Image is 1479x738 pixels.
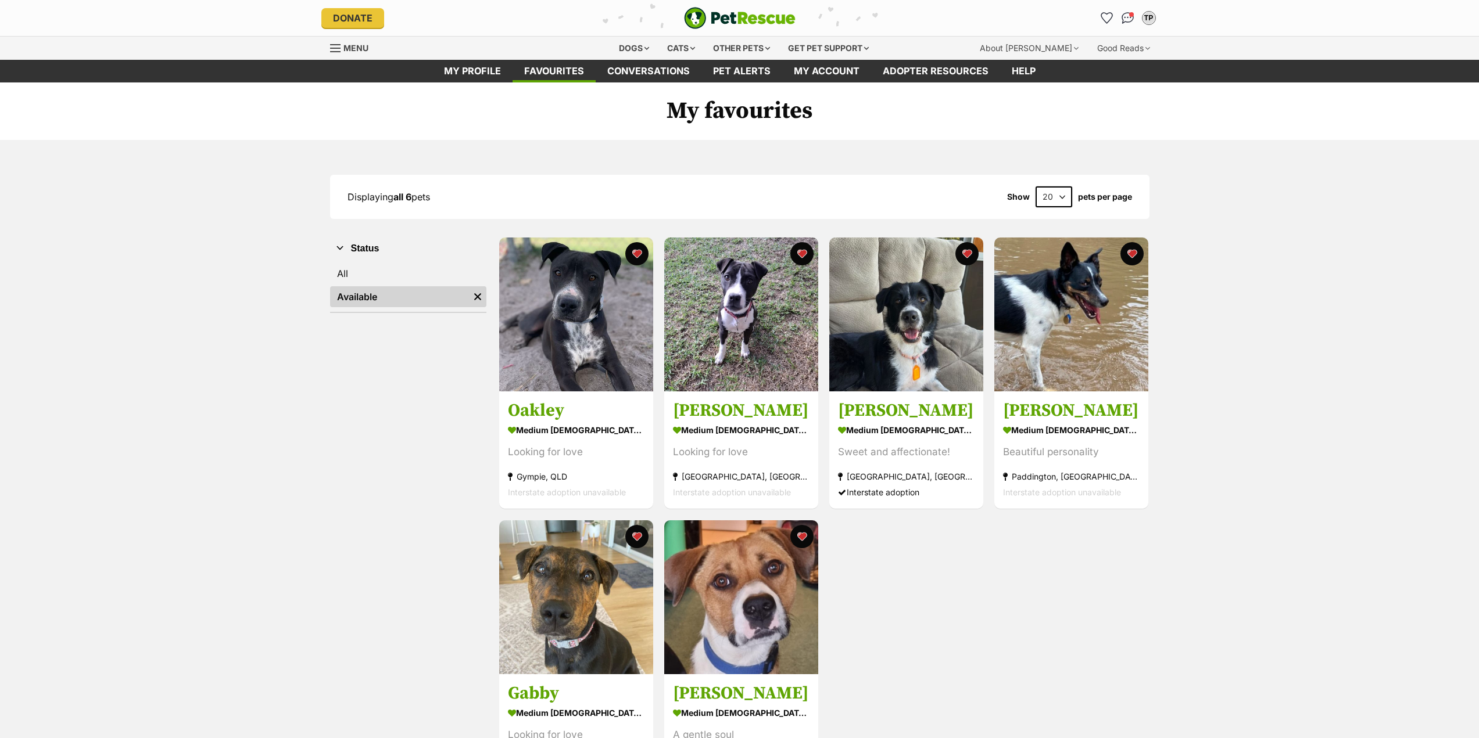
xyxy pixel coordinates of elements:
button: Status [330,241,486,256]
div: [GEOGRAPHIC_DATA], [GEOGRAPHIC_DATA] [673,469,810,485]
a: Conversations [1119,9,1137,27]
a: All [330,263,486,284]
div: [GEOGRAPHIC_DATA], [GEOGRAPHIC_DATA] [838,469,975,485]
div: Status [330,261,486,312]
span: Interstate adoption unavailable [673,488,791,498]
img: logo-e224e6f780fb5917bec1dbf3a21bbac754714ae5b6737aabdf751b685950b380.svg [684,7,796,29]
div: Looking for love [673,445,810,460]
a: Oakley medium [DEMOGRAPHIC_DATA] Dog Looking for love Gympie, QLD Interstate adoption unavailable... [499,391,653,509]
div: Interstate adoption [838,485,975,501]
a: Menu [330,37,377,57]
h3: [PERSON_NAME] [673,400,810,422]
div: Get pet support [780,37,877,60]
a: Pet alerts [701,60,782,82]
ul: Account quick links [1098,9,1158,27]
img: Gabby [499,520,653,674]
div: medium [DEMOGRAPHIC_DATA] Dog [673,704,810,721]
div: medium [DEMOGRAPHIC_DATA] Dog [1003,422,1140,439]
a: Help [1000,60,1047,82]
button: favourite [625,525,649,548]
div: Paddington, [GEOGRAPHIC_DATA] [1003,469,1140,485]
h3: [PERSON_NAME] [1003,400,1140,422]
h3: [PERSON_NAME] [673,682,810,704]
a: Favourites [1098,9,1116,27]
a: My account [782,60,871,82]
button: favourite [625,242,649,265]
div: Other pets [705,37,778,60]
a: Available [330,286,469,307]
span: Interstate adoption unavailable [508,488,626,498]
h3: [PERSON_NAME] [838,400,975,422]
a: Remove filter [469,286,486,307]
div: Cats [659,37,703,60]
img: Penny [994,237,1148,391]
div: medium [DEMOGRAPHIC_DATA] Dog [508,704,644,721]
button: favourite [790,242,814,265]
a: conversations [596,60,701,82]
span: Show [1007,192,1030,201]
button: favourite [1120,242,1144,265]
div: About [PERSON_NAME] [972,37,1087,60]
a: Adopter resources [871,60,1000,82]
div: Dogs [611,37,657,60]
button: favourite [790,525,814,548]
strong: all 6 [393,191,411,203]
a: Favourites [513,60,596,82]
h3: Oakley [508,400,644,422]
label: pets per page [1078,192,1132,201]
div: Good Reads [1089,37,1158,60]
img: Lara [829,237,983,391]
span: Interstate adoption unavailable [1003,488,1121,498]
img: Jason Bourne [664,520,818,674]
a: My profile [432,60,513,82]
div: medium [DEMOGRAPHIC_DATA] Dog [673,422,810,439]
img: Oakley [499,237,653,391]
h3: Gabby [508,682,644,704]
a: Donate [321,8,384,28]
a: PetRescue [684,7,796,29]
div: Sweet and affectionate! [838,445,975,460]
div: TP [1143,12,1155,24]
button: favourite [955,242,979,265]
div: Beautiful personality [1003,445,1140,460]
span: Menu [343,43,368,53]
img: Hannah [664,237,818,391]
a: [PERSON_NAME] medium [DEMOGRAPHIC_DATA] Dog Beautiful personality Paddington, [GEOGRAPHIC_DATA] I... [994,391,1148,509]
div: medium [DEMOGRAPHIC_DATA] Dog [838,422,975,439]
div: Gympie, QLD [508,469,644,485]
div: Looking for love [508,445,644,460]
a: [PERSON_NAME] medium [DEMOGRAPHIC_DATA] Dog Looking for love [GEOGRAPHIC_DATA], [GEOGRAPHIC_DATA]... [664,391,818,509]
img: chat-41dd97257d64d25036548639549fe6c8038ab92f7586957e7f3b1b290dea8141.svg [1122,12,1134,24]
a: [PERSON_NAME] medium [DEMOGRAPHIC_DATA] Dog Sweet and affectionate! [GEOGRAPHIC_DATA], [GEOGRAPHI... [829,391,983,509]
span: Displaying pets [348,191,430,203]
button: My account [1140,9,1158,27]
div: medium [DEMOGRAPHIC_DATA] Dog [508,422,644,439]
